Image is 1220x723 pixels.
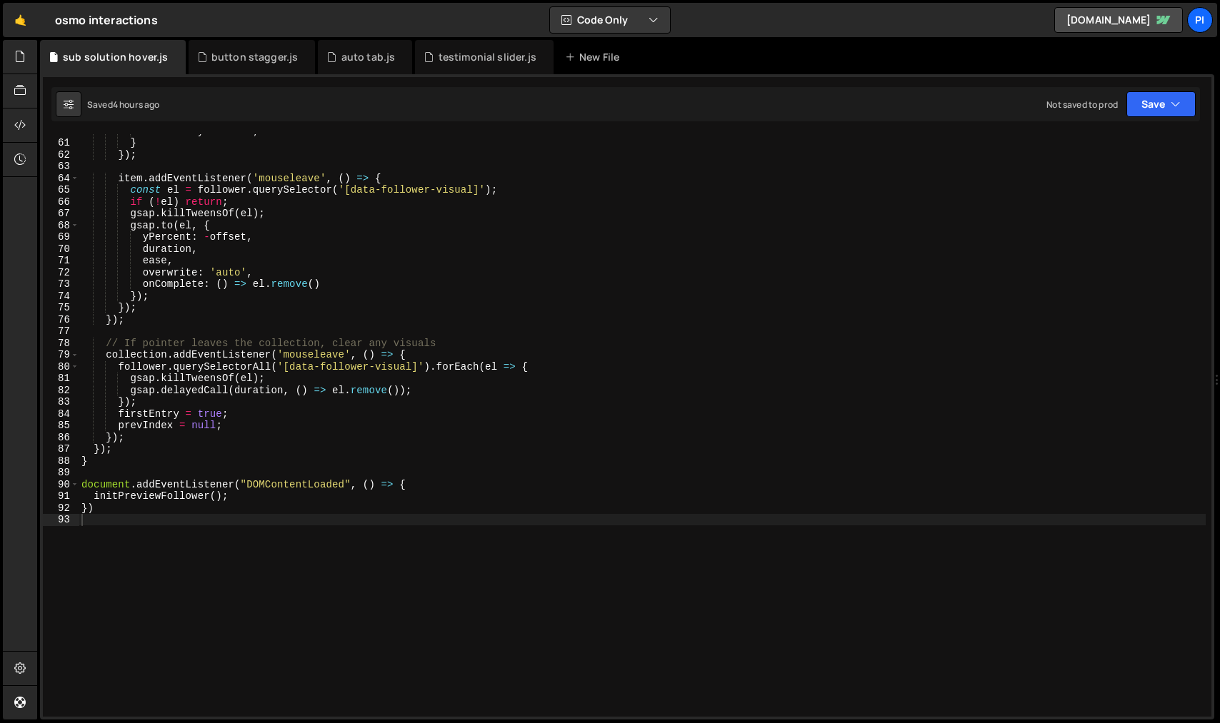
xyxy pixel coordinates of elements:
[43,255,79,267] div: 71
[565,50,625,64] div: New File
[43,184,79,196] div: 65
[43,137,79,149] div: 61
[43,467,79,479] div: 89
[113,98,160,111] div: 4 hours ago
[43,420,79,432] div: 85
[1054,7,1183,33] a: [DOMAIN_NAME]
[43,290,79,303] div: 74
[341,50,396,64] div: auto tab.js
[43,278,79,290] div: 73
[43,243,79,256] div: 70
[1046,98,1118,111] div: Not saved to prod
[211,50,299,64] div: button stagger.js
[1126,91,1196,117] button: Save
[43,338,79,350] div: 78
[43,455,79,467] div: 88
[43,373,79,385] div: 81
[43,220,79,232] div: 68
[43,432,79,444] div: 86
[439,50,536,64] div: testimonial slider.js
[43,479,79,491] div: 90
[43,502,79,515] div: 92
[1187,7,1213,33] a: pi
[3,3,38,37] a: 🤙
[43,443,79,455] div: 87
[43,514,79,526] div: 93
[43,396,79,408] div: 83
[43,385,79,397] div: 82
[43,490,79,502] div: 91
[43,231,79,243] div: 69
[43,314,79,326] div: 76
[43,349,79,361] div: 79
[43,302,79,314] div: 75
[43,173,79,185] div: 64
[55,11,158,29] div: osmo interactions
[87,98,160,111] div: Saved
[43,408,79,420] div: 84
[550,7,670,33] button: Code Only
[43,161,79,173] div: 63
[63,50,168,64] div: sub solution hover.js
[43,208,79,220] div: 67
[43,267,79,279] div: 72
[43,149,79,161] div: 62
[43,196,79,208] div: 66
[43,325,79,338] div: 77
[43,361,79,373] div: 80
